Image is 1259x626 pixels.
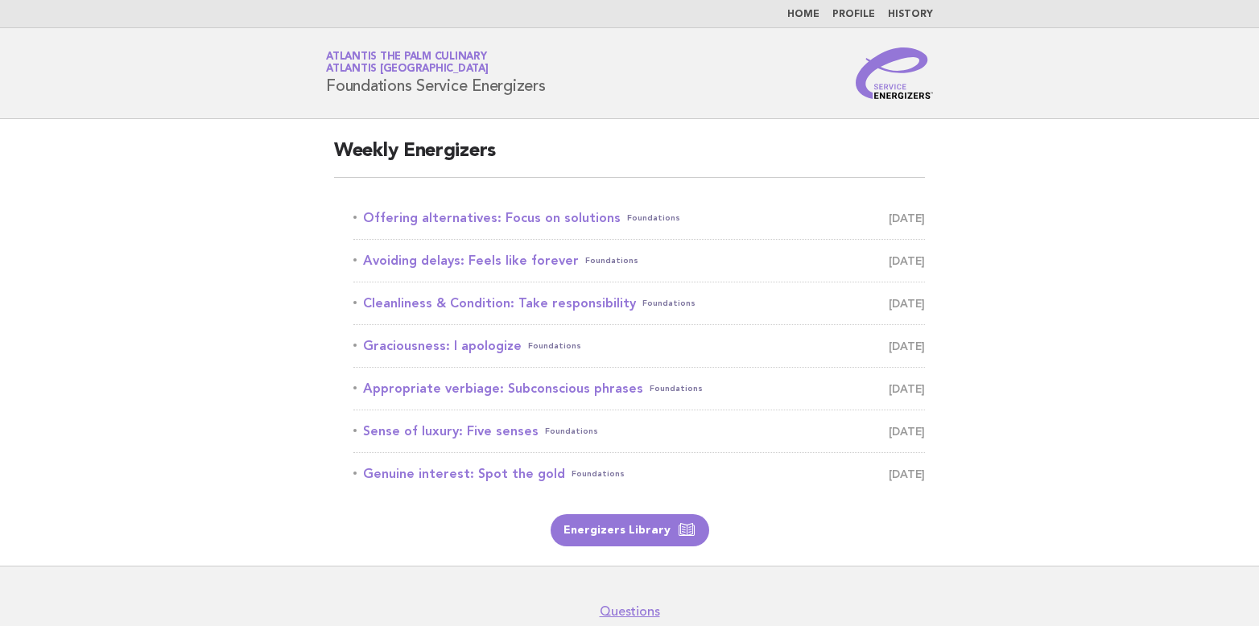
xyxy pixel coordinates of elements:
span: Foundations [528,335,581,357]
h2: Weekly Energizers [334,138,925,178]
a: Home [787,10,819,19]
h1: Foundations Service Energizers [326,52,546,94]
a: Profile [832,10,875,19]
a: Cleanliness & Condition: Take responsibilityFoundations [DATE] [353,292,925,315]
span: Foundations [572,463,625,485]
a: Offering alternatives: Focus on solutionsFoundations [DATE] [353,207,925,229]
a: Graciousness: I apologizeFoundations [DATE] [353,335,925,357]
a: Genuine interest: Spot the goldFoundations [DATE] [353,463,925,485]
span: [DATE] [889,207,925,229]
span: [DATE] [889,292,925,315]
span: Atlantis [GEOGRAPHIC_DATA] [326,64,489,75]
span: Foundations [650,377,703,400]
a: Atlantis The Palm CulinaryAtlantis [GEOGRAPHIC_DATA] [326,51,489,74]
span: [DATE] [889,420,925,443]
span: [DATE] [889,377,925,400]
span: [DATE] [889,335,925,357]
span: Foundations [545,420,598,443]
a: Questions [600,603,660,620]
a: Sense of luxury: Five sensesFoundations [DATE] [353,420,925,443]
a: Energizers Library [551,514,709,546]
span: Foundations [642,292,696,315]
span: [DATE] [889,249,925,272]
a: History [888,10,933,19]
span: [DATE] [889,463,925,485]
img: Service Energizers [856,47,933,99]
span: Foundations [627,207,680,229]
a: Appropriate verbiage: Subconscious phrasesFoundations [DATE] [353,377,925,400]
a: Avoiding delays: Feels like foreverFoundations [DATE] [353,249,925,272]
span: Foundations [585,249,638,272]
